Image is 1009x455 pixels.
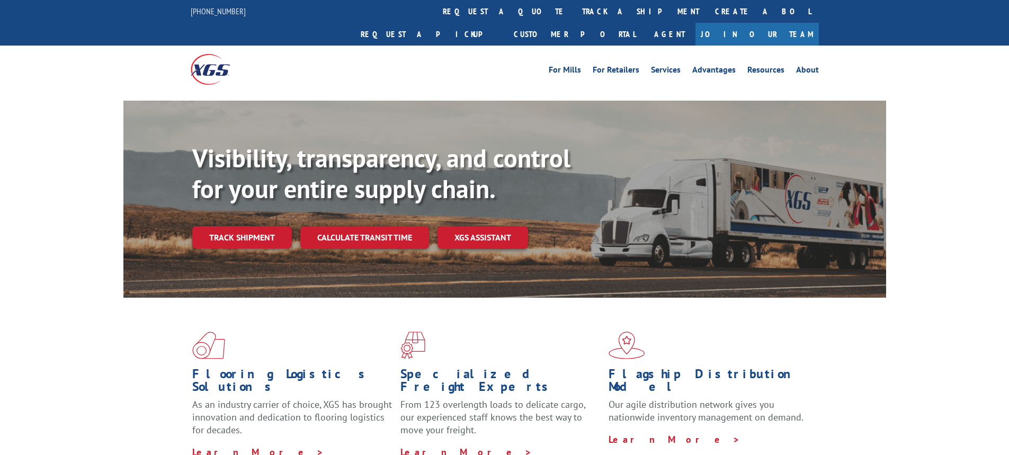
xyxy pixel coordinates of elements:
a: [PHONE_NUMBER] [191,6,246,16]
a: XGS ASSISTANT [437,226,528,249]
span: As an industry carrier of choice, XGS has brought innovation and dedication to flooring logistics... [192,398,392,436]
img: xgs-icon-focused-on-flooring-red [400,332,425,359]
a: Request a pickup [353,23,506,46]
h1: Flooring Logistics Solutions [192,368,392,398]
h1: Specialized Freight Experts [400,368,601,398]
a: Join Our Team [695,23,819,46]
a: For Retailers [593,66,639,77]
a: Resources [747,66,784,77]
a: About [796,66,819,77]
a: Agent [644,23,695,46]
a: For Mills [549,66,581,77]
a: Customer Portal [506,23,644,46]
a: Track shipment [192,226,292,248]
b: Visibility, transparency, and control for your entire supply chain. [192,141,570,205]
a: Advantages [692,66,736,77]
a: Calculate transit time [300,226,429,249]
span: Our agile distribution network gives you nationwide inventory management on demand. [609,398,803,423]
p: From 123 overlength loads to delicate cargo, our experienced staff knows the best way to move you... [400,398,601,445]
a: Services [651,66,681,77]
img: xgs-icon-total-supply-chain-intelligence-red [192,332,225,359]
h1: Flagship Distribution Model [609,368,809,398]
a: Learn More > [609,433,740,445]
img: xgs-icon-flagship-distribution-model-red [609,332,645,359]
